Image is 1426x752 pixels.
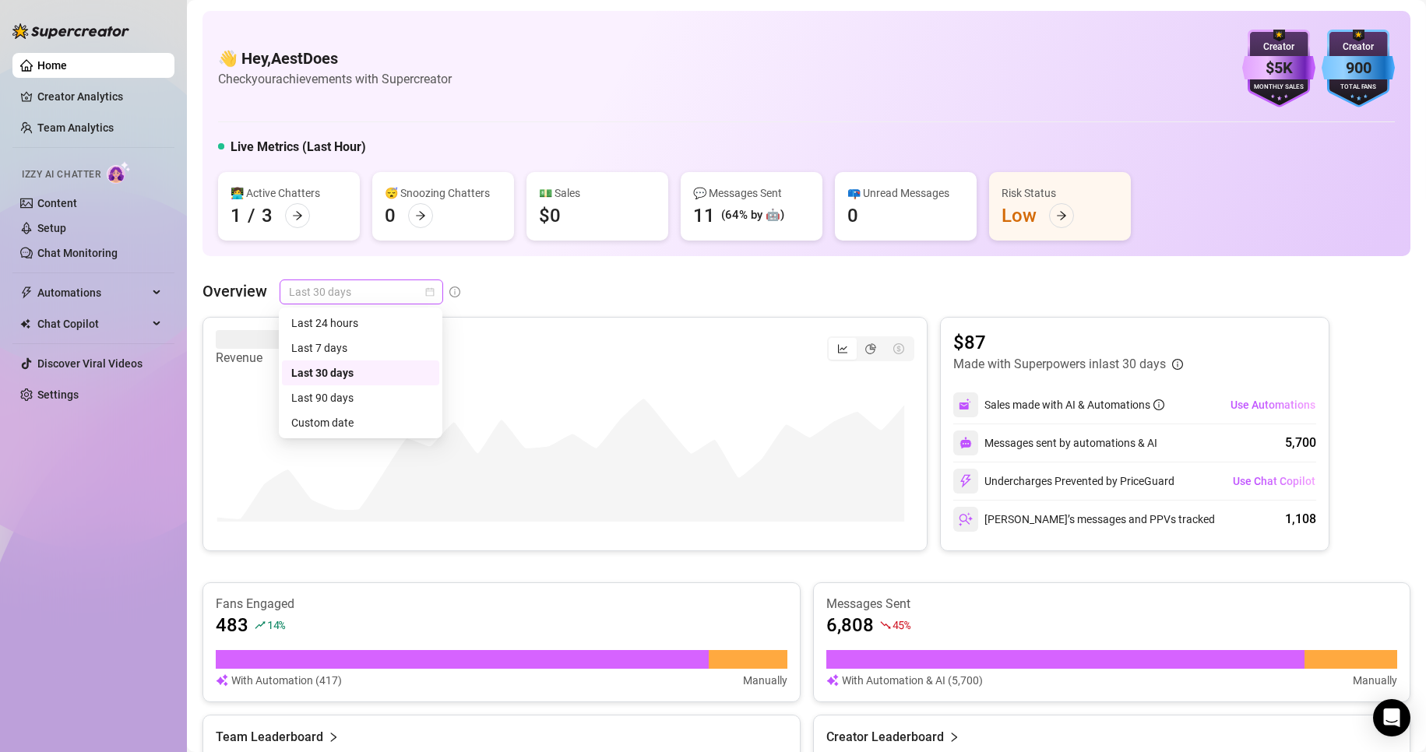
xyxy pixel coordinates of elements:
div: Last 24 hours [282,311,439,336]
h5: Live Metrics (Last Hour) [231,138,366,156]
img: svg%3e [959,474,973,488]
span: rise [255,620,266,631]
span: dollar-circle [893,343,904,354]
div: 💬 Messages Sent [693,184,810,202]
span: Use Chat Copilot [1233,475,1315,487]
a: Team Analytics [37,121,114,134]
img: AI Chatter [107,161,131,184]
span: Izzy AI Chatter [22,167,100,182]
span: info-circle [449,286,460,297]
div: Last 7 days [282,336,439,360]
article: Manually [1353,672,1397,689]
div: 5,700 [1285,434,1316,452]
div: Undercharges Prevented by PriceGuard [953,469,1174,494]
article: $87 [953,330,1183,355]
div: $0 [539,203,561,228]
article: 483 [216,613,248,638]
span: arrow-right [292,210,303,221]
div: Monthly Sales [1242,83,1315,93]
span: info-circle [1172,359,1183,370]
article: With Automation (417) [231,672,342,689]
a: Settings [37,388,79,401]
span: Last 30 days [289,280,434,304]
div: Risk Status [1002,184,1118,202]
span: line-chart [837,343,848,354]
img: blue-badge-DgoSNQY1.svg [1322,30,1395,107]
span: fall [880,620,891,631]
span: 45 % [893,617,910,632]
div: 0 [385,203,396,228]
div: segmented control [827,336,914,361]
article: With Automation & AI (5,700) [842,672,983,689]
div: Last 30 days [282,360,439,385]
div: Custom date [282,410,439,435]
a: Home [37,59,67,72]
span: calendar [425,287,435,297]
div: Custom date [291,414,430,431]
div: 1 [231,203,241,228]
img: logo-BBDzfeDw.svg [12,23,129,39]
div: 0 [847,203,858,228]
div: Last 7 days [291,339,430,357]
span: arrow-right [1056,210,1067,221]
a: Setup [37,222,66,234]
article: Manually [743,672,787,689]
button: Use Chat Copilot [1232,469,1316,494]
div: 📪 Unread Messages [847,184,964,202]
article: Team Leaderboard [216,728,323,747]
div: 900 [1322,56,1395,80]
a: Content [37,197,77,209]
div: $5K [1242,56,1315,80]
article: 6,808 [826,613,874,638]
div: 11 [693,203,715,228]
span: Use Automations [1231,399,1315,411]
span: pie-chart [865,343,876,354]
article: Made with Superpowers in last 30 days [953,355,1166,374]
div: 👩‍💻 Active Chatters [231,184,347,202]
div: Total Fans [1322,83,1395,93]
div: 3 [262,203,273,228]
div: Sales made with AI & Automations [984,396,1164,413]
article: Creator Leaderboard [826,728,944,747]
div: Open Intercom Messenger [1373,699,1410,736]
div: Creator [1242,40,1315,54]
article: Overview [202,279,267,303]
span: 14 % [267,617,285,632]
div: Last 90 days [282,385,439,410]
article: Messages Sent [826,596,1398,613]
div: [PERSON_NAME]’s messages and PPVs tracked [953,507,1215,532]
article: Check your achievements with Supercreator [218,69,452,89]
div: Creator [1322,40,1395,54]
img: Chat Copilot [20,318,30,329]
div: Messages sent by automations & AI [953,430,1157,455]
a: Creator Analytics [37,84,162,109]
span: info-circle [1153,399,1164,410]
img: svg%3e [216,672,228,689]
div: Last 24 hours [291,315,430,332]
div: Last 30 days [291,364,430,381]
img: svg%3e [959,512,973,526]
img: svg%3e [959,398,973,412]
div: 😴 Snoozing Chatters [385,184,502,202]
span: Automations [37,280,148,305]
h4: 👋 Hey, AestDoes [218,47,452,69]
div: 1,108 [1285,510,1316,529]
span: thunderbolt [20,286,33,299]
div: (64% by 🤖) [721,206,784,225]
img: svg%3e [959,437,972,449]
img: purple-badge-B9DA21FR.svg [1242,30,1315,107]
a: Discover Viral Videos [37,357,143,370]
div: 💵 Sales [539,184,656,202]
button: Use Automations [1230,392,1316,417]
span: right [328,728,339,747]
a: Chat Monitoring [37,247,118,259]
span: Chat Copilot [37,311,148,336]
article: Revenue [216,349,309,367]
img: svg%3e [826,672,839,689]
span: right [949,728,959,747]
div: Last 90 days [291,389,430,406]
span: arrow-right [415,210,426,221]
article: Fans Engaged [216,596,787,613]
